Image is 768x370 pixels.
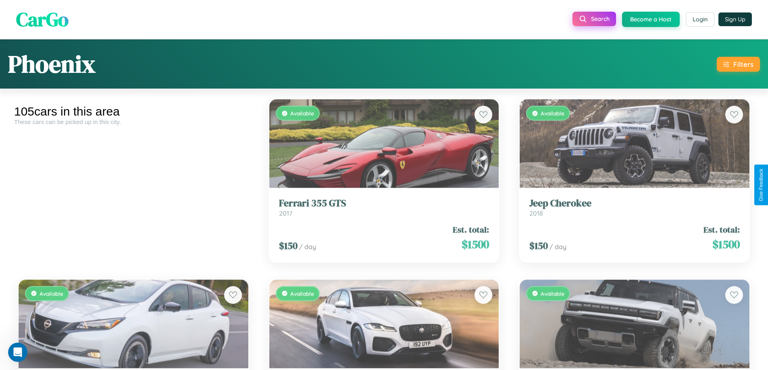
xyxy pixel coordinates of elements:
[686,12,714,27] button: Login
[290,288,314,295] span: Available
[758,169,764,201] div: Give Feedback
[541,108,564,115] span: Available
[718,12,752,26] button: Sign Up
[40,288,63,295] span: Available
[529,207,543,215] span: 2018
[453,222,489,234] span: Est. total:
[462,234,489,250] span: $ 1500
[8,343,27,362] iframe: Intercom live chat
[622,12,680,27] button: Become a Host
[733,60,753,68] div: Filters
[8,48,96,81] h1: Phoenix
[529,237,548,250] span: $ 150
[299,241,316,249] span: / day
[14,105,253,118] div: 105 cars in this area
[16,6,69,33] span: CarGo
[572,12,616,26] button: Search
[541,288,564,295] span: Available
[529,196,740,215] a: Jeep Cherokee2018
[279,207,292,215] span: 2017
[529,196,740,207] h3: Jeep Cherokee
[279,196,489,215] a: Ferrari 355 GTS2017
[290,108,314,115] span: Available
[549,241,566,249] span: / day
[279,196,489,207] h3: Ferrari 355 GTS
[279,237,298,250] span: $ 150
[717,57,760,72] button: Filters
[14,118,253,125] div: These cars can be picked up in this city.
[712,234,740,250] span: $ 1500
[591,15,610,23] span: Search
[703,222,740,234] span: Est. total:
